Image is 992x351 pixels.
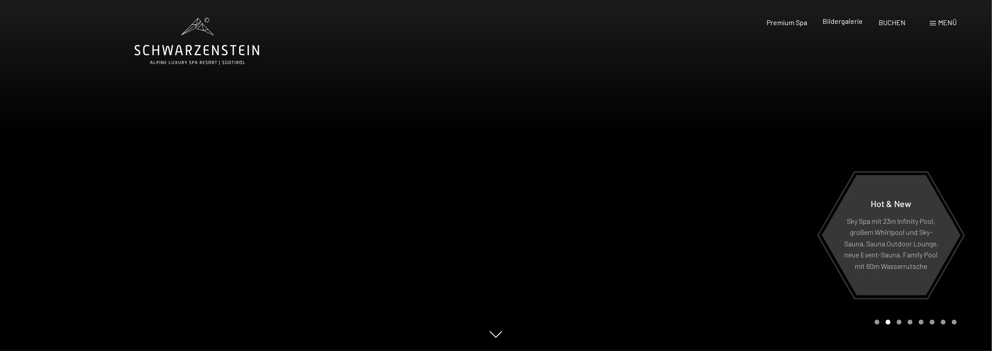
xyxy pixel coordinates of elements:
span: Hot & New [871,198,912,209]
a: BUCHEN [879,18,906,26]
a: Bildergalerie [823,17,863,25]
div: Carousel Page 6 [930,320,935,325]
div: Carousel Page 4 [908,320,913,325]
div: Carousel Page 5 [919,320,924,325]
div: Carousel Page 7 [941,320,946,325]
div: Carousel Page 2 (Current Slide) [886,320,891,325]
div: Carousel Pagination [872,320,957,325]
p: Sky Spa mit 23m Infinity Pool, großem Whirlpool und Sky-Sauna, Sauna Outdoor Lounge, neue Event-S... [843,215,939,272]
div: Carousel Page 1 [875,320,880,325]
div: Carousel Page 8 [952,320,957,325]
a: Hot & New Sky Spa mit 23m Infinity Pool, großem Whirlpool und Sky-Sauna, Sauna Outdoor Lounge, ne... [821,174,961,296]
div: Carousel Page 3 [897,320,902,325]
a: Premium Spa [767,18,807,26]
span: Menü [938,18,957,26]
